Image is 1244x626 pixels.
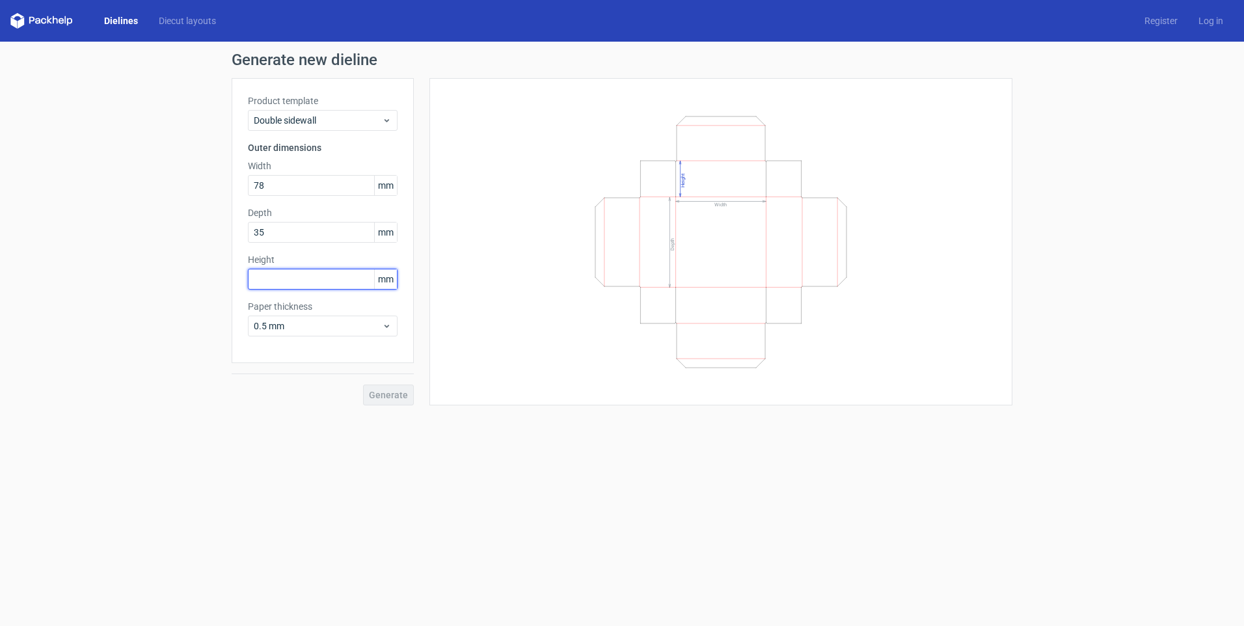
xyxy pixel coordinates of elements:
[248,300,398,313] label: Paper thickness
[148,14,226,27] a: Diecut layouts
[248,253,398,266] label: Height
[374,176,397,195] span: mm
[1188,14,1234,27] a: Log in
[714,202,727,208] text: Width
[254,320,382,333] span: 0.5 mm
[248,141,398,154] h3: Outer dimensions
[232,52,1012,68] h1: Generate new dieline
[680,173,686,187] text: Height
[669,238,675,250] text: Depth
[94,14,148,27] a: Dielines
[248,206,398,219] label: Depth
[254,114,382,127] span: Double sidewall
[374,223,397,242] span: mm
[248,159,398,172] label: Width
[248,94,398,107] label: Product template
[1134,14,1188,27] a: Register
[374,269,397,289] span: mm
